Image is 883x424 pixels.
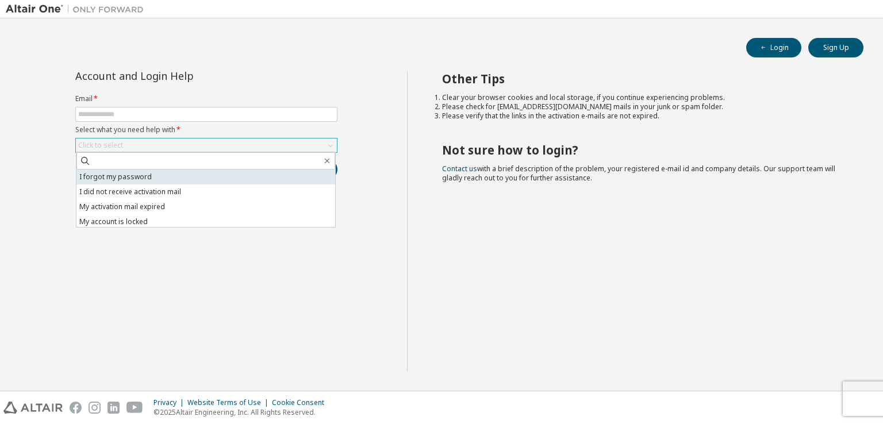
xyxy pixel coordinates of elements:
[78,141,123,150] div: Click to select
[808,38,863,57] button: Sign Up
[126,402,143,414] img: youtube.svg
[442,142,843,157] h2: Not sure how to login?
[108,402,120,414] img: linkedin.svg
[89,402,101,414] img: instagram.svg
[76,138,337,152] div: Click to select
[442,102,843,111] li: Please check for [EMAIL_ADDRESS][DOMAIN_NAME] mails in your junk or spam folder.
[153,407,331,417] p: © 2025 Altair Engineering, Inc. All Rights Reserved.
[76,169,335,184] li: I forgot my password
[6,3,149,15] img: Altair One
[3,402,63,414] img: altair_logo.svg
[442,164,835,183] span: with a brief description of the problem, your registered e-mail id and company details. Our suppo...
[187,398,272,407] div: Website Terms of Use
[442,93,843,102] li: Clear your browser cookies and local storage, if you continue experiencing problems.
[442,71,843,86] h2: Other Tips
[442,111,843,121] li: Please verify that the links in the activation e-mails are not expired.
[442,164,477,174] a: Contact us
[272,398,331,407] div: Cookie Consent
[70,402,82,414] img: facebook.svg
[153,398,187,407] div: Privacy
[746,38,801,57] button: Login
[75,125,337,134] label: Select what you need help with
[75,71,285,80] div: Account and Login Help
[75,94,337,103] label: Email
